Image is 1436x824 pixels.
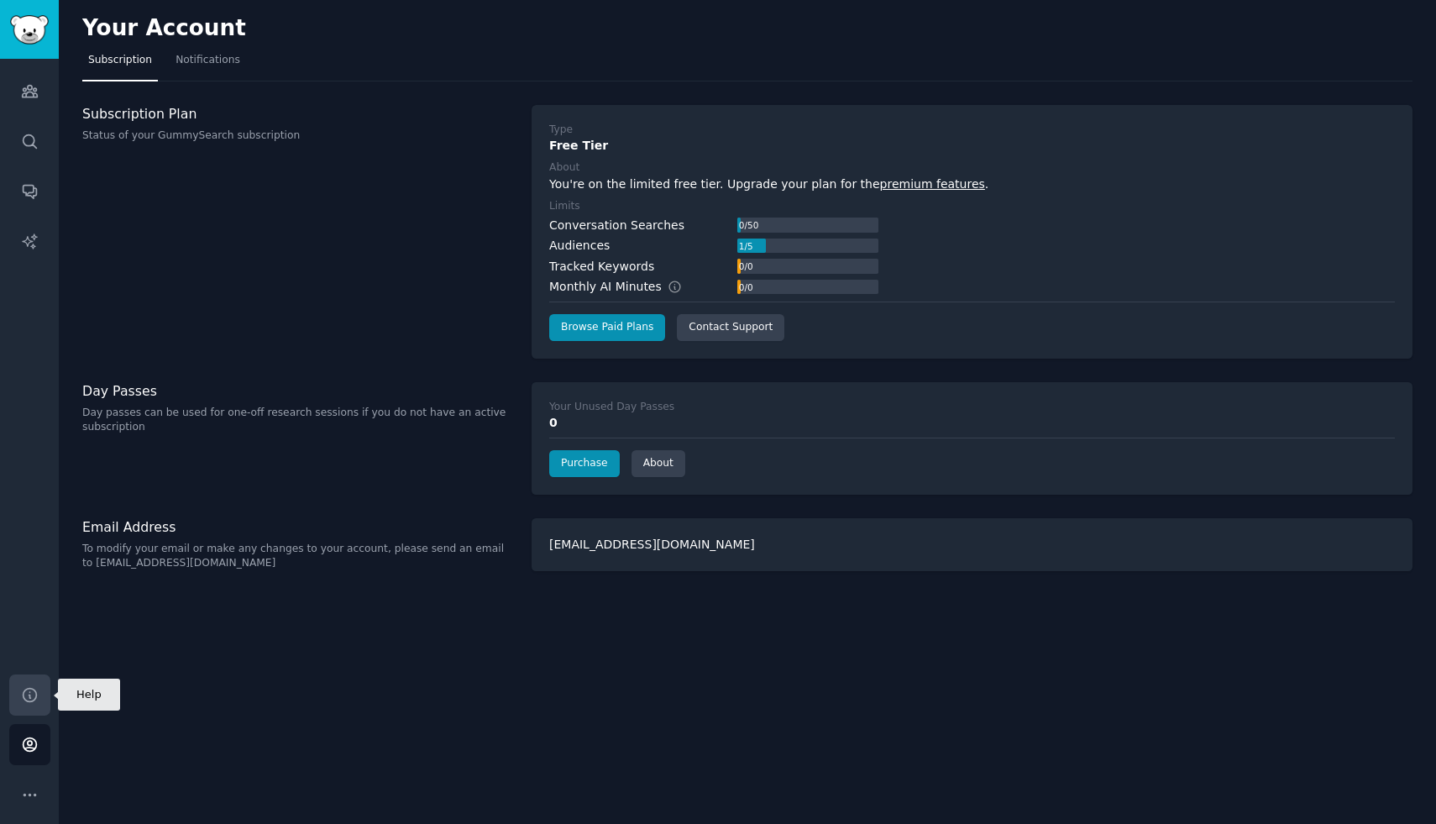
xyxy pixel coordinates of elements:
a: premium features [880,177,985,191]
div: Audiences [549,237,610,255]
h2: Your Account [82,15,246,42]
div: Conversation Searches [549,217,684,234]
div: Free Tier [549,137,1395,155]
div: Type [549,123,573,138]
div: 0 / 0 [737,280,754,295]
div: 1 / 5 [737,239,754,254]
div: Limits [549,199,580,214]
a: Notifications [170,47,246,81]
a: About [632,450,685,477]
a: Subscription [82,47,158,81]
div: About [549,160,579,176]
a: Purchase [549,450,620,477]
div: 0 / 50 [737,218,760,233]
h3: Day Passes [82,382,514,400]
div: 0 [549,414,1395,432]
span: Notifications [176,53,240,68]
h3: Email Address [82,518,514,536]
a: Browse Paid Plans [549,314,665,341]
h3: Subscription Plan [82,105,514,123]
p: Day passes can be used for one-off research sessions if you do not have an active subscription [82,406,514,435]
div: Your Unused Day Passes [549,400,674,415]
img: GummySearch logo [10,15,49,45]
div: 0 / 0 [737,259,754,274]
div: You're on the limited free tier. Upgrade your plan for the . [549,176,1395,193]
span: Subscription [88,53,152,68]
p: Status of your GummySearch subscription [82,129,514,144]
p: To modify your email or make any changes to your account, please send an email to [EMAIL_ADDRESS]... [82,542,514,571]
div: Monthly AI Minutes [549,278,700,296]
div: Tracked Keywords [549,258,654,276]
a: Contact Support [677,314,784,341]
div: [EMAIL_ADDRESS][DOMAIN_NAME] [532,518,1412,571]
